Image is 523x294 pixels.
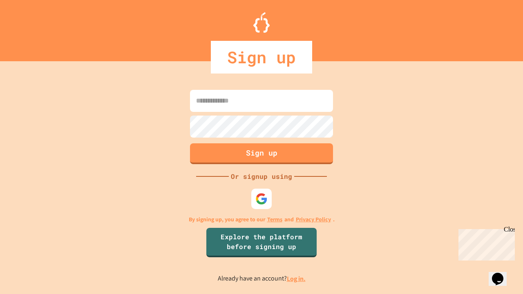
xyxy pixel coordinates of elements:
[253,12,270,33] img: Logo.svg
[229,171,294,181] div: Or signup using
[255,193,268,205] img: google-icon.svg
[218,274,306,284] p: Already have an account?
[189,215,335,224] p: By signing up, you agree to our and .
[211,41,312,73] div: Sign up
[190,143,333,164] button: Sign up
[455,226,515,261] iframe: chat widget
[267,215,282,224] a: Terms
[287,274,306,283] a: Log in.
[3,3,56,52] div: Chat with us now!Close
[206,228,317,257] a: Explore the platform before signing up
[296,215,331,224] a: Privacy Policy
[489,261,515,286] iframe: chat widget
